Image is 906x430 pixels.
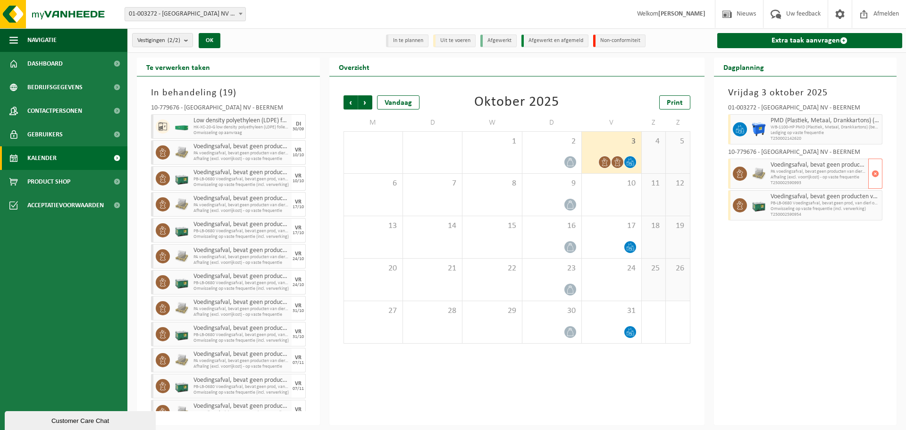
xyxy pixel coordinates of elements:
span: 27 [349,306,398,316]
div: 10/10 [293,153,304,158]
span: 30 [527,306,577,316]
span: 23 [527,263,577,274]
span: 16 [527,221,577,231]
img: PB-LB-0680-HPE-GN-01 [175,327,189,341]
span: 14 [408,221,457,231]
td: Z [666,114,690,131]
span: 01-003272 - BELGOSUC NV - BEERNEM [125,7,246,21]
span: HK-XC-20-G low density polyethyleen (LDPE) folie, los, nat/g [193,125,289,130]
img: PB-LB-0680-HPE-GN-01 [175,223,189,237]
span: Omwisseling op vaste frequentie (incl. verwerking) [193,338,289,344]
span: Afhaling (excl. voorrijkost) - op vaste frequentie [193,156,289,162]
div: 31/10 [293,335,304,339]
div: 07/11 [293,361,304,365]
span: 12 [671,178,685,189]
div: 01-003272 - [GEOGRAPHIC_DATA] NV - BEERNEM [728,105,883,114]
div: 17/10 [293,205,304,210]
span: Vestigingen [137,34,180,48]
td: W [462,114,522,131]
span: Omwisseling op vaste frequentie (incl. verwerking) [193,182,289,188]
span: 3 [587,136,636,147]
span: 21 [408,263,457,274]
div: VR [295,147,302,153]
span: PB-LB-0680 Voedingsafval, bevat geen prod, van dierl oorspr [771,201,880,206]
button: OK [199,33,220,48]
span: 22 [467,263,517,274]
span: PB-LB-0680 Voedingsafval, bevat geen prod, van dierl oorspr [193,177,289,182]
span: PA voedingsafval, bevat geen producten van dierlijke oorspr, [193,151,289,156]
span: Lediging op vaste frequentie [771,130,880,136]
h2: Dagplanning [714,58,773,76]
div: 10-779676 - [GEOGRAPHIC_DATA] NV - BEERNEM [151,105,306,114]
td: M [344,114,403,131]
span: 20 [349,263,398,274]
span: PA voedingsafval, bevat geen producten van dierlijke oorspr, [193,254,289,260]
span: Dashboard [27,52,63,76]
span: Voedingsafval, bevat geen producten van dierlijke oorsprong, gemengde verpakking (exclusief glas) [193,377,289,384]
li: Afgewerkt en afgemeld [521,34,588,47]
span: Voedingsafval, bevat geen producten van dierlijke oorsprong, gemengde verpakking (exclusief glas) [193,273,289,280]
h2: Te verwerken taken [137,58,219,76]
span: Afhaling (excl. voorrijkost) - op vaste frequentie [193,260,289,266]
li: Afgewerkt [480,34,517,47]
span: PA voedingsafval, bevat geen producten van dierlijke oorspr, [193,358,289,364]
span: Voedingsafval, bevat geen producten van dierlijke oorsprong, gemengde verpakking (exclusief glas) [193,195,289,202]
span: PB-LB-0680 Voedingsafval, bevat geen prod, van dierl oorspr [193,332,289,338]
div: VR [295,173,302,179]
div: VR [295,303,302,309]
iframe: chat widget [5,409,158,430]
td: D [403,114,462,131]
span: Gebruikers [27,123,63,146]
span: PA voedingsafval, bevat geen producten van dierlijke oorspr, [193,410,289,416]
span: 13 [349,221,398,231]
span: Bedrijfsgegevens [27,76,83,99]
div: 17/10 [293,231,304,236]
span: 9 [527,178,577,189]
span: Voedingsafval, bevat geen producten van dierlijke oorsprong, gemengde verpakking (exclusief glas) [193,403,289,410]
span: Low density polyethyleen (LDPE) folie, los, naturel/gekleurd (80/20) [193,117,289,125]
div: VR [295,407,302,413]
img: LP-PA-00000-WDN-11 [175,197,189,211]
a: Print [659,95,690,110]
span: T250002590954 [771,212,880,218]
span: PA voedingsafval, bevat geen producten van dierlijke oorspr, [193,306,289,312]
img: LP-PA-00000-WDN-11 [175,301,189,315]
div: VR [295,199,302,205]
img: HK-XC-20-GN-00 [175,123,189,130]
span: Omwisseling op aanvraag [193,130,289,136]
div: VR [295,277,302,283]
span: T250002142620 [771,136,880,142]
img: LP-PA-00000-WDN-11 [175,405,189,419]
div: DI [296,121,301,127]
strong: [PERSON_NAME] [658,10,705,17]
div: Oktober 2025 [474,95,559,110]
span: 29 [467,306,517,316]
span: Afhaling (excl. voorrijkost) - op vaste frequentie [193,208,289,214]
span: PA voedingsafval, bevat geen producten van dierlijke oorspr, [771,169,866,175]
span: 19 [223,88,233,98]
span: Product Shop [27,170,70,194]
span: 1 [467,136,517,147]
div: 10/10 [293,179,304,184]
img: LP-PA-00000-WDN-11 [175,353,189,367]
span: Voedingsafval, bevat geen producten van dierlijke oorsprong, gemengde verpakking (exclusief glas) [193,169,289,177]
span: Afhaling (excl. voorrijkost) - op vaste frequentie [771,175,866,180]
div: VR [295,251,302,257]
span: PB-LB-0680 Voedingsafval, bevat geen prod, van dierl oorspr [193,228,289,234]
span: 18 [646,221,661,231]
span: Omwisseling op vaste frequentie (incl. verwerking) [193,286,289,292]
img: WB-1100-HPE-BE-01 [752,122,766,136]
div: 07/11 [293,387,304,391]
span: 24 [587,263,636,274]
td: V [582,114,641,131]
span: Omwisseling op vaste frequentie (incl. verwerking) [771,206,880,212]
span: 26 [671,263,685,274]
span: Voedingsafval, bevat geen producten van dierlijke oorsprong, gemengde verpakking (exclusief glas) [193,247,289,254]
span: 01-003272 - BELGOSUC NV - BEERNEM [125,8,245,21]
span: Print [667,99,683,107]
span: Voedingsafval, bevat geen producten van dierlijke oorsprong, gemengde verpakking (exclusief glas) [193,351,289,358]
span: PB-LB-0680 Voedingsafval, bevat geen prod, van dierl oorspr [193,384,289,390]
span: Voedingsafval, bevat geen producten van dierlijke oorsprong, gemengde verpakking (exclusief glas) [193,299,289,306]
span: Kalender [27,146,57,170]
